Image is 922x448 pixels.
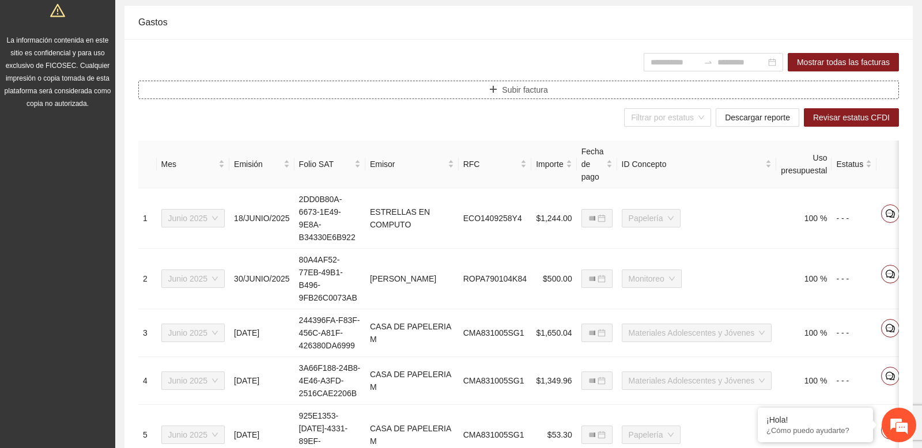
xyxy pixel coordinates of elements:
[365,141,459,188] th: Emisor
[294,249,365,309] td: 80A4AF52-77EB-49B1-B496-9FB26C0073AB
[138,6,899,39] div: Gastos
[832,141,876,188] th: Estatus
[804,108,899,127] button: Revisar estatus CFDI
[536,158,563,170] span: Importe
[168,210,218,227] span: Junio 2025
[6,314,220,355] textarea: Escriba su mensaje y pulse “Intro”
[234,158,281,170] span: Emisión
[502,83,547,96] span: Subir factura
[365,357,459,405] td: CASA DE PAPELERIA M
[229,357,294,405] td: [DATE]
[704,58,713,67] span: to
[881,319,900,337] button: comment
[489,85,497,94] span: plus
[797,56,890,69] span: Mostrar todas las facturas
[882,371,899,381] span: comment
[229,188,294,249] td: 18/JUNIO/2025
[882,209,899,218] span: comment
[161,158,217,170] span: Mes
[629,426,674,443] span: Papelería
[776,141,832,188] th: Uso presupuestal
[294,309,365,357] td: 244396FA-F83F-456C-A81F-426380DA6999
[157,141,230,188] th: Mes
[50,3,65,18] span: warning
[229,309,294,357] td: [DATE]
[459,188,532,249] td: ECO1409258Y4
[168,372,218,389] span: Junio 2025
[832,309,876,357] td: - - -
[629,210,674,227] span: Papelería
[365,188,459,249] td: ESTRELLAS EN COMPUTO
[459,249,532,309] td: ROPA790104K84
[832,249,876,309] td: - - -
[882,324,899,333] span: comment
[788,53,899,71] button: Mostrar todas las facturas
[168,324,218,341] span: Junio 2025
[294,141,365,188] th: Folio SAT
[5,36,111,108] span: La información contenida en este sitio es confidencial y para uso exclusivo de FICOSEC. Cualquier...
[629,270,675,287] span: Monitoreo
[67,154,159,270] span: Estamos en línea.
[531,309,576,357] td: $1,650.04
[459,141,532,188] th: RFC
[776,309,832,357] td: 100 %
[370,158,445,170] span: Emisor
[832,188,876,249] td: - - -
[138,357,157,405] td: 4
[776,249,832,309] td: 100 %
[766,415,864,424] div: ¡Hola!
[531,357,576,405] td: $1,349.96
[725,111,790,124] span: Descargar reporte
[622,158,764,170] span: ID Concepto
[531,188,576,249] td: $1,244.00
[617,141,777,188] th: ID Concepto
[365,249,459,309] td: [PERSON_NAME]
[832,357,876,405] td: - - -
[813,111,890,124] span: Revisar estatus CFDI
[577,141,617,188] th: Fecha de pago
[189,6,217,33] div: Minimizar ventana de chat en vivo
[776,357,832,405] td: 100 %
[716,108,799,127] button: Descargar reporte
[60,59,194,74] div: Chatee con nosotros ahora
[168,426,218,443] span: Junio 2025
[365,309,459,357] td: CASA DE PAPELERIA M
[881,265,900,283] button: comment
[629,372,765,389] span: Materiales Adolescentes y Jóvenes
[459,357,532,405] td: CMA831005SG1
[138,249,157,309] td: 2
[168,270,218,287] span: Junio 2025
[881,204,900,223] button: comment
[463,158,519,170] span: RFC
[229,141,294,188] th: Emisión
[138,81,899,99] button: plusSubir factura
[459,309,532,357] td: CMA831005SG1
[581,145,604,183] span: Fecha de pago
[229,249,294,309] td: 30/JUNIO/2025
[882,269,899,279] span: comment
[294,357,365,405] td: 3A66F188-24B8-4E46-A3FD-2516CAE2206B
[299,158,352,170] span: Folio SAT
[776,188,832,249] td: 100 %
[138,309,157,357] td: 3
[531,141,576,188] th: Importe
[836,158,863,170] span: Estatus
[629,324,765,341] span: Materiales Adolescentes y Jóvenes
[881,367,900,385] button: comment
[766,426,864,435] p: ¿Cómo puedo ayudarte?
[704,58,713,67] span: swap-right
[294,188,365,249] td: 2DD0B80A-6673-1E49-9E8A-B34330E6B922
[531,249,576,309] td: $500.00
[138,188,157,249] td: 1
